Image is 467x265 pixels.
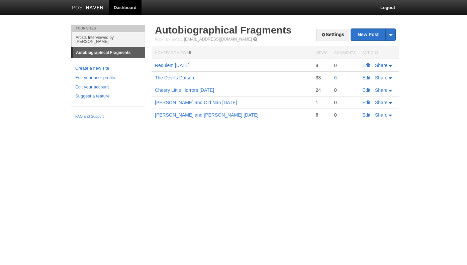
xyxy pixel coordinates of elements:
a: Autobiographical Fragments [73,47,145,58]
span: 9 [189,50,191,55]
div: 0 [334,62,356,68]
a: Edit [362,63,370,68]
a: Edit [362,75,370,80]
a: Requiem [DATE] [155,63,190,68]
a: Settings [316,29,349,41]
a: Cheery Little Horrors [DATE] [155,87,214,93]
a: FAQ and Support [75,114,141,120]
div: 33 [315,75,327,81]
img: Posthaven-bar [72,6,104,11]
li: Your Sites [71,25,145,32]
span: Share [375,112,387,118]
th: Homepage Views [152,47,312,59]
a: [EMAIL_ADDRESS][DOMAIN_NAME] [184,37,252,42]
span: Share [375,75,387,80]
div: 24 [315,87,327,93]
th: Actions [359,47,399,59]
div: 0 [334,100,356,106]
a: New Post [351,29,395,41]
div: 1 [315,100,327,106]
a: [PERSON_NAME] and [PERSON_NAME] [DATE] [155,112,258,118]
a: 6 [334,75,337,80]
div: 0 [334,87,356,93]
span: Share [375,100,387,105]
a: The Devil's Datsun [155,75,194,80]
a: Edit [362,100,370,105]
th: Comments [331,47,359,59]
span: Share [375,87,387,93]
a: Suggest a feature [75,93,141,100]
a: Edit [362,87,370,93]
a: Create a new site [75,65,141,72]
a: Artists Interviewed by [PERSON_NAME] [72,32,145,47]
a: Autobiographical Fragments [155,24,291,36]
div: 6 [315,112,327,118]
a: [PERSON_NAME] and Old Nan [DATE] [155,100,237,105]
th: Views [312,47,331,59]
a: Edit [362,112,370,118]
a: Edit your account [75,84,141,91]
div: 8 [315,62,327,68]
span: Post by Email [155,37,183,41]
span: Share [375,63,387,68]
div: 0 [334,112,356,118]
a: Edit your user profile [75,74,141,81]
